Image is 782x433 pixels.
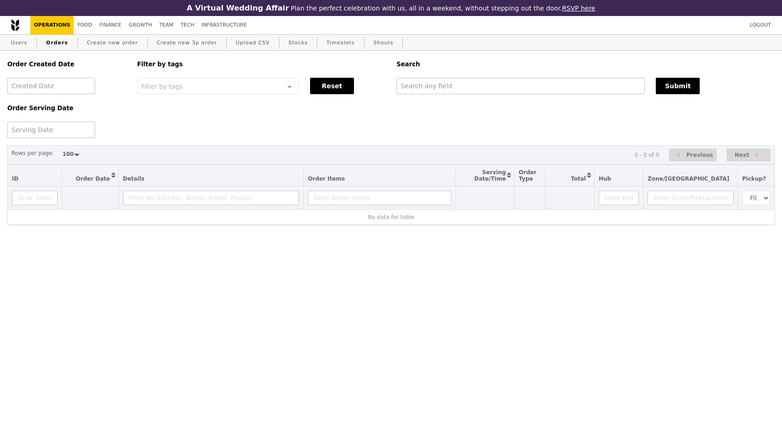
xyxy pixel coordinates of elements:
[734,150,749,160] span: Next
[11,149,54,158] label: Rows per page:
[396,78,645,94] input: Search any field
[656,78,700,94] button: Submit
[308,191,451,205] input: Filter Order Items
[7,35,31,51] a: Users
[599,176,611,182] span: Hub
[285,35,311,51] a: Stocks
[123,191,300,205] input: Filter by Address, Name, Email, Mobile
[141,82,183,90] span: Filter by tags
[396,61,775,68] h5: Search
[12,176,18,182] span: ID
[742,176,766,182] span: Pickup?
[648,176,729,182] span: Zone/[GEOGRAPHIC_DATA]
[7,105,126,112] h5: Order Serving Date
[727,149,771,162] button: Next
[519,169,536,182] span: Order Type
[232,35,273,51] a: Upload CSV
[125,16,156,34] a: Growth
[599,191,639,205] input: Filter Hub
[137,61,386,68] h5: Filter by tags
[12,214,770,220] div: No data for table
[83,35,142,51] a: Create new order
[153,35,221,51] a: Create new 3p order
[43,35,72,51] a: Orders
[308,176,345,182] span: Order Items
[370,35,397,51] a: Shouts
[177,16,198,34] a: Tech
[187,4,289,12] h3: A Virtual Wedding Affair
[323,35,358,51] a: Timeslots
[7,78,95,94] input: Created Date
[669,149,717,162] button: Previous
[155,16,177,34] a: Team
[123,176,145,182] span: Details
[7,122,95,138] input: Serving Date
[198,16,251,34] a: Infrastructure
[11,19,19,31] img: Grain logo
[686,150,713,160] span: Previous
[648,191,734,205] input: Filter Zone/Pickup Point
[562,5,595,12] a: RSVP here
[634,152,659,158] div: 0 - 0 of 0
[746,16,775,34] a: Logout
[7,61,126,68] h5: Order Created Date
[30,16,74,34] a: Operations
[310,78,354,94] button: Reset
[130,4,652,12] div: Plan the perfect celebration with us, all in a weekend, without stepping out the door.
[12,191,58,205] input: ID or Salesperson name
[74,16,96,34] a: Food
[96,16,125,34] a: Finance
